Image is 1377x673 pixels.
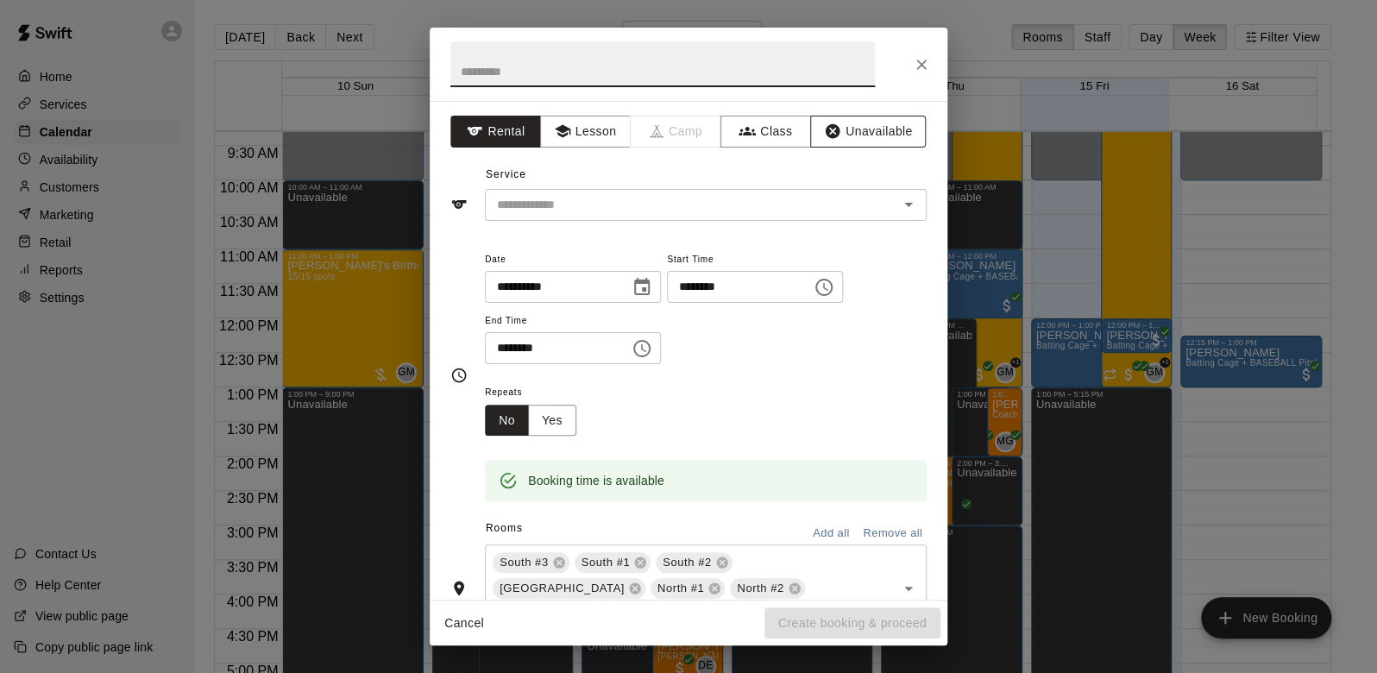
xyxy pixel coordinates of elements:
[631,116,721,148] span: Camps can only be created in the Services page
[807,270,841,305] button: Choose time, selected time is 10:00 AM
[575,554,638,571] span: South #1
[528,405,576,437] button: Yes
[896,192,921,217] button: Open
[540,116,631,148] button: Lesson
[625,331,659,366] button: Choose time, selected time is 12:15 PM
[450,580,468,597] svg: Rooms
[486,522,523,534] span: Rooms
[656,552,733,573] div: South #2
[625,270,659,305] button: Choose date, selected date is Aug 16, 2025
[730,580,790,597] span: North #2
[720,116,811,148] button: Class
[575,552,651,573] div: South #1
[450,367,468,384] svg: Timing
[450,196,468,213] svg: Service
[730,578,804,599] div: North #2
[528,465,664,496] div: Booking time is available
[485,405,576,437] div: outlined button group
[486,168,526,180] span: Service
[651,580,711,597] span: North #1
[437,607,492,639] button: Cancel
[667,248,843,272] span: Start Time
[906,49,937,80] button: Close
[858,520,927,547] button: Remove all
[651,578,725,599] div: North #1
[896,576,921,601] button: Open
[450,116,541,148] button: Rental
[810,116,926,148] button: Unavailable
[485,405,529,437] button: No
[485,381,590,405] span: Repeats
[485,248,661,272] span: Date
[656,554,719,571] span: South #2
[493,578,645,599] div: [GEOGRAPHIC_DATA]
[493,580,632,597] span: [GEOGRAPHIC_DATA]
[493,554,556,571] span: South #3
[493,552,569,573] div: South #3
[803,520,858,547] button: Add all
[485,310,661,333] span: End Time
